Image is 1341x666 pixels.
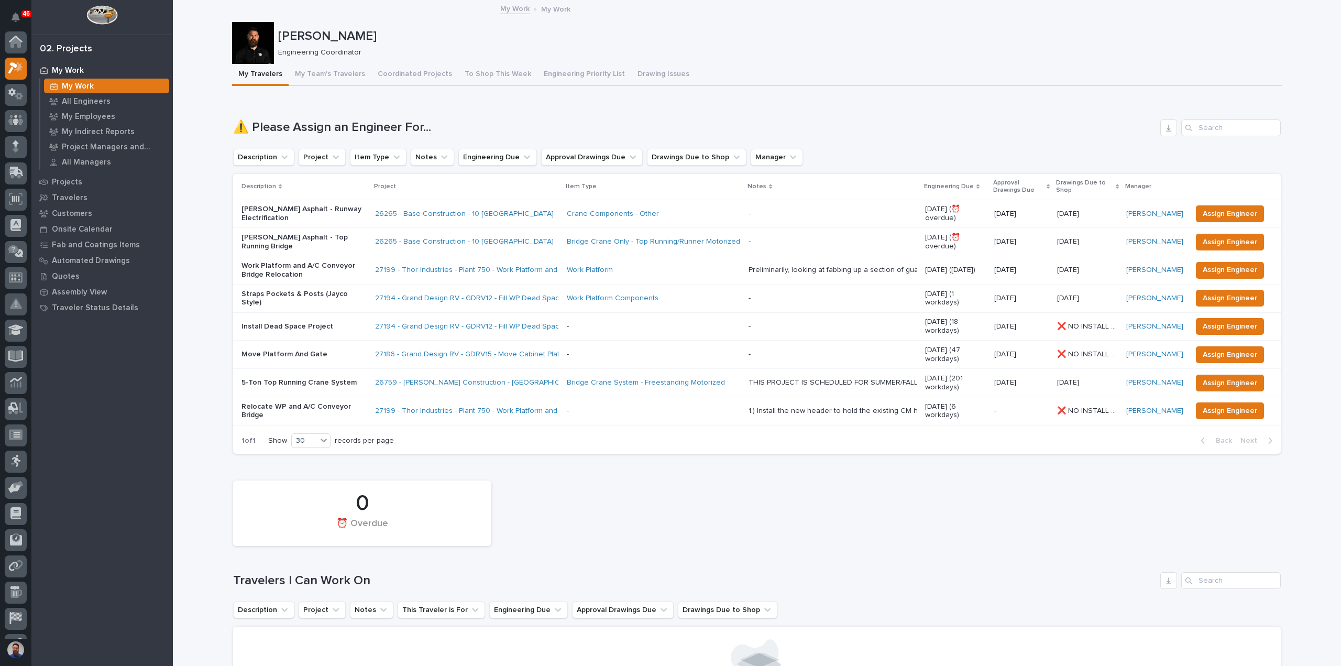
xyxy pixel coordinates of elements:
tr: [PERSON_NAME] Asphalt - Top Running Bridge26265 - Base Construction - 10 [GEOGRAPHIC_DATA] Bridge... [233,228,1281,256]
a: [PERSON_NAME] [1126,350,1183,359]
a: [PERSON_NAME] [1126,407,1183,416]
span: Assign Engineer [1203,320,1257,333]
p: Engineering Coordinator [278,48,1274,57]
a: [PERSON_NAME] [1126,322,1183,331]
p: Customers [52,209,92,219]
p: Assembly View [52,288,107,297]
p: [DATE] (⏰ overdue) [925,205,986,223]
a: Crane Components - Other [567,210,659,219]
input: Search [1181,572,1281,589]
button: Drawings Due to Shop [647,149,746,166]
button: Assign Engineer [1196,205,1264,222]
p: Description [241,181,276,192]
p: - [567,350,740,359]
div: 1.) Install the new header to hold the existing CM hoist that supports the A/C conveyor bridge cu... [749,407,917,416]
a: 27199 - Thor Industries - Plant 750 - Work Platform and A/C Conveyor Relocation [375,266,645,275]
div: Preliminarily, looking at fabbing up a section of guard rail and tubes for onsite to use after th... [749,266,917,275]
p: [PERSON_NAME] [278,29,1278,44]
a: All Managers [40,155,173,169]
p: Notes [748,181,766,192]
a: Customers [31,205,173,221]
a: 26265 - Base Construction - 10 [GEOGRAPHIC_DATA] [375,237,554,246]
button: This Traveler is For [398,602,485,618]
p: All Engineers [62,97,111,106]
p: Automated Drawings [52,256,130,266]
p: Traveler Status Details [52,303,138,313]
p: Item Type [566,181,597,192]
p: [DATE] [994,350,1049,359]
p: All Managers [62,158,111,167]
button: Engineering Due [458,149,537,166]
button: Coordinated Projects [371,64,458,86]
p: [DATE] [994,210,1049,219]
a: 27186 - Grand Design RV - GDRV15 - Move Cabinet Platform [375,350,575,359]
button: Description [233,602,294,618]
p: Fab and Coatings Items [52,241,140,250]
tr: Straps Pockets & Posts (Jayco Style)27194 - Grand Design RV - GDRV12 - Fill WP Dead Space For Sho... [233,284,1281,312]
img: Workspace Logo [86,5,117,25]
a: 26759 - [PERSON_NAME] Construction - [GEOGRAPHIC_DATA] Department 5T Bridge Crane [375,378,684,387]
button: Notifications [5,6,27,28]
p: Approval Drawings Due [993,177,1044,196]
p: Relocate WP and A/C Conveyor Bridge [241,402,367,420]
button: Assign Engineer [1196,290,1264,307]
p: Quotes [52,272,80,281]
h1: ⚠️ Please Assign an Engineer For... [233,120,1156,135]
p: - [994,407,1049,416]
button: Item Type [350,149,406,166]
p: Manager [1125,181,1151,192]
span: Assign Engineer [1203,208,1257,220]
p: My Work [52,66,84,75]
p: 1 of 1 [233,428,264,454]
div: Notifications46 [13,13,27,29]
a: 27194 - Grand Design RV - GDRV12 - Fill WP Dead Space For Short Units [375,294,615,303]
a: Bridge Crane Only - Top Running/Runner Motorized [567,237,740,246]
span: Assign Engineer [1203,405,1257,417]
a: Bridge Crane System - Freestanding Motorized [567,378,725,387]
a: 27199 - Thor Industries - Plant 750 - Work Platform and A/C Conveyor Relocation [375,407,645,416]
a: Automated Drawings [31,253,173,268]
a: Travelers [31,190,173,205]
p: 5-Ton Top Running Crane System [241,378,367,387]
p: Project [374,181,396,192]
p: [DATE] [1057,264,1081,275]
button: Engineering Priority List [537,64,631,86]
p: Engineering Due [924,181,974,192]
a: My Work [500,2,530,14]
button: Approval Drawings Due [541,149,643,166]
a: Work Platform Components [567,294,658,303]
span: Assign Engineer [1203,377,1257,389]
div: - [749,237,751,246]
p: [PERSON_NAME] Asphalt - Runway Electrification [241,205,367,223]
p: My Indirect Reports [62,127,135,137]
a: Assembly View [31,284,173,300]
input: Search [1181,119,1281,136]
h1: Travelers I Can Work On [233,573,1156,588]
p: [DATE] (47 workdays) [925,346,986,364]
p: Travelers [52,193,87,203]
button: Engineering Due [489,602,568,618]
button: users-avatar [5,639,27,661]
p: [DATE] ([DATE]) [925,266,986,275]
button: Notes [411,149,454,166]
a: 26265 - Base Construction - 10 [GEOGRAPHIC_DATA] [375,210,554,219]
p: Onsite Calendar [52,225,113,234]
p: [DATE] [994,322,1049,331]
button: My Team's Travelers [289,64,371,86]
button: Next [1236,436,1281,445]
p: - [567,407,740,416]
button: Manager [751,149,803,166]
button: Assign Engineer [1196,402,1264,419]
p: Project Managers and Engineers [62,143,165,152]
p: Move Platform And Gate [241,350,367,359]
a: My Work [31,62,173,78]
a: 27194 - Grand Design RV - GDRV12 - Fill WP Dead Space For Short Units [375,322,615,331]
tr: Install Dead Space Project27194 - Grand Design RV - GDRV12 - Fill WP Dead Space For Short Units -... [233,312,1281,341]
span: Assign Engineer [1203,292,1257,304]
p: ❌ NO INSTALL DATE! [1057,405,1119,416]
button: To Shop This Week [458,64,537,86]
p: [DATE] [1057,235,1081,246]
a: Fab and Coatings Items [31,237,173,253]
p: [DATE] (201 workdays) [925,374,986,392]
